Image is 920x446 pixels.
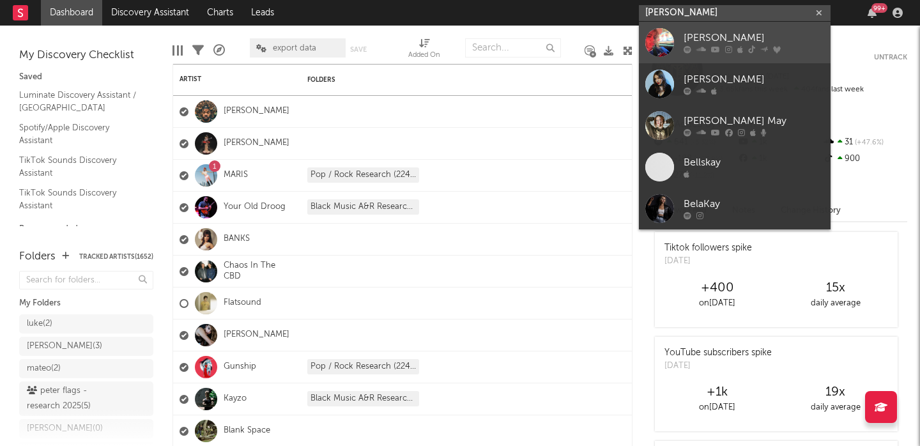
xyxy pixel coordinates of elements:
[224,234,250,245] a: BANKS
[658,296,776,311] div: on [DATE]
[822,151,907,167] div: 900
[19,337,153,356] a: [PERSON_NAME](3)
[19,381,153,416] a: peter flags - research 2025(5)
[684,114,824,129] div: [PERSON_NAME] May
[172,32,183,69] div: Edit Columns
[19,186,141,212] a: TikTok Sounds Discovery Assistant
[684,155,824,171] div: Bellskay
[639,105,831,146] a: [PERSON_NAME] May
[19,314,153,334] a: luke(2)
[776,281,894,296] div: 15 x
[19,70,153,85] div: Saved
[639,22,831,63] a: [PERSON_NAME]
[307,391,419,406] div: Black Music A&R Research (2343)
[350,46,367,53] button: Save
[224,261,295,282] a: Chaos In The CBD
[27,339,102,354] div: [PERSON_NAME] ( 3 )
[19,88,141,114] a: Luminate Discovery Assistant / [GEOGRAPHIC_DATA]
[19,222,153,237] div: Recommended
[224,106,289,117] a: [PERSON_NAME]
[224,170,248,181] a: MARIS
[27,383,117,414] div: peter flags - research 2025 ( 5 )
[273,44,316,52] span: export data
[224,202,286,213] a: Your Old Droog
[27,361,61,376] div: mateo ( 2 )
[19,296,153,311] div: My Folders
[213,32,225,69] div: A&R Pipeline
[224,362,256,373] a: Gunship
[307,76,403,84] div: Folders
[684,72,824,88] div: [PERSON_NAME]
[658,385,776,400] div: +1k
[658,400,776,415] div: on [DATE]
[180,75,275,83] div: Artist
[664,346,772,360] div: YouTube subscribers spike
[408,48,440,63] div: Added On
[639,5,831,21] input: Search for artists
[307,167,419,183] div: Pop / Rock Research (2246)
[684,197,824,212] div: BelaKay
[19,48,153,63] div: My Discovery Checklist
[224,298,261,309] a: Flatsound
[307,359,419,374] div: Pop / Rock Research (2246)
[19,121,141,147] a: Spotify/Apple Discovery Assistant
[19,419,153,438] a: [PERSON_NAME](0)
[684,31,824,46] div: [PERSON_NAME]
[664,255,752,268] div: [DATE]
[27,316,52,332] div: luke ( 2 )
[465,38,561,58] input: Search...
[664,242,752,255] div: Tiktok followers spike
[874,51,907,64] button: Untrack
[664,360,772,373] div: [DATE]
[224,394,247,404] a: Kayzo
[868,8,877,18] button: 99+
[224,138,289,149] a: [PERSON_NAME]
[224,426,270,436] a: Blank Space
[307,199,419,215] div: Black Music A&R Research (2343)
[408,32,440,69] div: Added On
[224,330,289,341] a: [PERSON_NAME]
[19,249,56,265] div: Folders
[27,421,103,436] div: [PERSON_NAME] ( 0 )
[871,3,887,13] div: 99 +
[639,188,831,229] a: BelaKay
[79,254,153,260] button: Tracked Artists(1652)
[19,153,141,180] a: TikTok Sounds Discovery Assistant
[639,63,831,105] a: [PERSON_NAME]
[776,296,894,311] div: daily average
[658,281,776,296] div: +400
[19,271,153,289] input: Search for folders...
[822,134,907,151] div: 31
[776,385,894,400] div: 19 x
[192,32,204,69] div: Filters
[19,359,153,378] a: mateo(2)
[853,139,884,146] span: +47.6 %
[639,146,831,188] a: Bellskay
[776,400,894,415] div: daily average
